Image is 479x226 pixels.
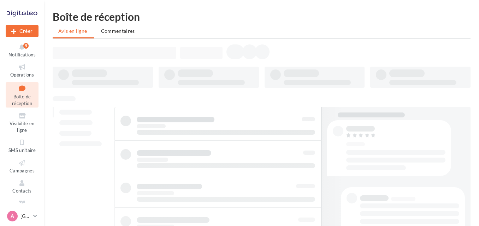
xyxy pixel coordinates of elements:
p: [GEOGRAPHIC_DATA] [20,213,30,220]
a: Médiathèque [6,198,39,215]
a: Campagnes [6,158,39,175]
span: Visibilité en ligne [10,121,34,133]
span: Notifications [8,52,36,57]
a: SMS unitaire [6,137,39,154]
div: 5 [23,43,29,49]
a: Boîte de réception [6,82,39,108]
span: Commentaires [101,28,135,34]
div: Boîte de réception [53,11,471,22]
a: Opérations [6,62,39,79]
span: Contacts [12,188,32,194]
span: Opérations [10,72,34,78]
a: Visibilité en ligne [6,110,39,134]
div: Nouvelle campagne [6,25,39,37]
span: SMS unitaire [8,147,36,153]
button: Notifications 5 [6,42,39,59]
span: Boîte de réception [12,94,32,106]
a: Contacts [6,178,39,195]
a: A [GEOGRAPHIC_DATA] [6,209,39,223]
button: Créer [6,25,39,37]
span: A [11,213,14,220]
span: Campagnes [10,168,35,173]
